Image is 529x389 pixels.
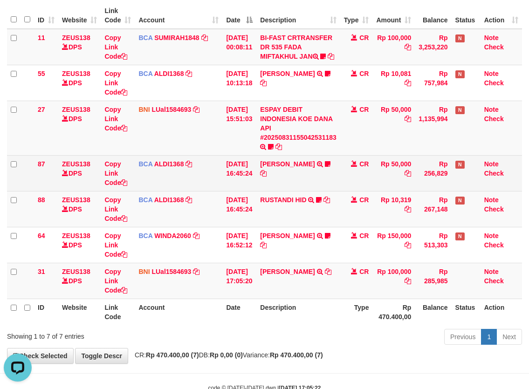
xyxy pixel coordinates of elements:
a: Copy Link Code [104,268,127,294]
th: Rp 470.400,00 [372,299,415,325]
span: 64 [38,232,45,239]
a: [PERSON_NAME] [260,70,315,77]
span: CR [359,34,369,41]
a: Copy LUal1584693 to clipboard [193,106,199,113]
span: BCA [138,196,152,204]
a: Note [484,268,499,275]
span: BCA [138,232,152,239]
a: Copy Rp 10,081 to clipboard [405,79,411,87]
a: Note [484,160,499,168]
span: Has Note [455,197,465,205]
th: Status [452,2,481,29]
a: Copy Rp 50,000 to clipboard [405,115,411,123]
th: Date [222,299,256,325]
span: CR: DB: Variance: [130,351,323,359]
a: ZEUS138 [62,196,90,204]
td: Rp 100,000 [372,29,415,65]
span: 88 [38,196,45,204]
a: LUal1584693 [151,268,191,275]
a: Copy ESPAY DEBIT INDONESIA KOE DANA API #20250831155042531183 to clipboard [275,143,282,150]
a: Copy LUal1584693 to clipboard [193,268,199,275]
span: BNI [138,106,150,113]
a: Copy ALDI1368 to clipboard [185,196,192,204]
a: ESPAY DEBIT INDONESIA KOE DANA API #20250831155042531183 [260,106,337,141]
a: [PERSON_NAME] [260,232,315,239]
a: Copy Rp 100,000 to clipboard [405,277,411,285]
a: ZEUS138 [62,268,90,275]
a: Check Selected [7,348,74,364]
td: Rp 757,984 [415,65,451,101]
a: [PERSON_NAME] [260,268,315,275]
a: Copy Link Code [104,34,127,60]
a: Note [484,232,499,239]
a: Toggle Descr [75,348,128,364]
strong: Rp 0,00 (0) [210,351,243,359]
a: LUal1584693 [151,106,191,113]
a: Copy ARI SATRIYA to clipboard [325,268,331,275]
a: ALDI1368 [154,70,184,77]
th: Account [135,299,222,325]
a: Check [484,241,504,249]
td: Rp 513,303 [415,227,451,263]
td: DPS [58,101,101,155]
span: Has Note [455,232,465,240]
a: Check [484,205,504,213]
td: DPS [58,29,101,65]
th: Website [58,299,101,325]
th: Link Code: activate to sort column ascending [101,2,135,29]
th: Date: activate to sort column descending [222,2,256,29]
th: Description: activate to sort column ascending [256,2,340,29]
a: Copy FERLANDA EFRILIDIT to clipboard [260,79,267,87]
td: BI-FAST CRTRANSFER DR 535 FADA MIFTAKHUL JAN [256,29,340,65]
th: Action [481,299,522,325]
a: SUMIRAH1848 [154,34,199,41]
a: Copy Link Code [104,232,127,258]
td: Rp 1,135,994 [415,101,451,155]
span: 87 [38,160,45,168]
span: Has Note [455,106,465,114]
span: Has Note [455,70,465,78]
a: ZEUS138 [62,34,90,41]
a: [PERSON_NAME] [260,160,315,168]
a: ZEUS138 [62,106,90,113]
span: CR [359,232,369,239]
td: Rp 50,000 [372,155,415,191]
a: Copy Rp 10,319 to clipboard [405,205,411,213]
td: [DATE] 17:05:20 [222,263,256,299]
a: Copy BI-FAST CRTRANSFER DR 535 FADA MIFTAKHUL JAN to clipboard [328,53,334,60]
a: Note [484,34,499,41]
th: Type: activate to sort column ascending [340,2,373,29]
td: DPS [58,65,101,101]
a: Copy Link Code [104,70,127,96]
a: Copy ISMULLAH SARAGIH to clipboard [260,241,267,249]
td: [DATE] 00:08:11 [222,29,256,65]
strong: Rp 470.400,00 (7) [270,351,323,359]
a: Next [496,329,522,345]
td: DPS [58,155,101,191]
th: Amount: activate to sort column ascending [372,2,415,29]
th: Link Code [101,299,135,325]
span: CR [359,106,369,113]
a: ZEUS138 [62,70,90,77]
td: [DATE] 10:13:18 [222,65,256,101]
span: CR [359,196,369,204]
a: Note [484,106,499,113]
span: CR [359,70,369,77]
span: BCA [138,70,152,77]
span: BCA [138,34,152,41]
th: ID: activate to sort column ascending [34,2,58,29]
a: Copy Link Code [104,196,127,222]
a: Copy SUMIRAH1848 to clipboard [201,34,208,41]
td: DPS [58,263,101,299]
th: Action: activate to sort column ascending [481,2,522,29]
td: Rp 50,000 [372,101,415,155]
span: Has Note [455,34,465,42]
span: CR [359,160,369,168]
td: Rp 150,000 [372,227,415,263]
th: Account: activate to sort column ascending [135,2,222,29]
td: Rp 10,081 [372,65,415,101]
th: Balance [415,299,451,325]
span: CR [359,268,369,275]
a: Note [484,70,499,77]
a: ALDI1368 [154,160,184,168]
